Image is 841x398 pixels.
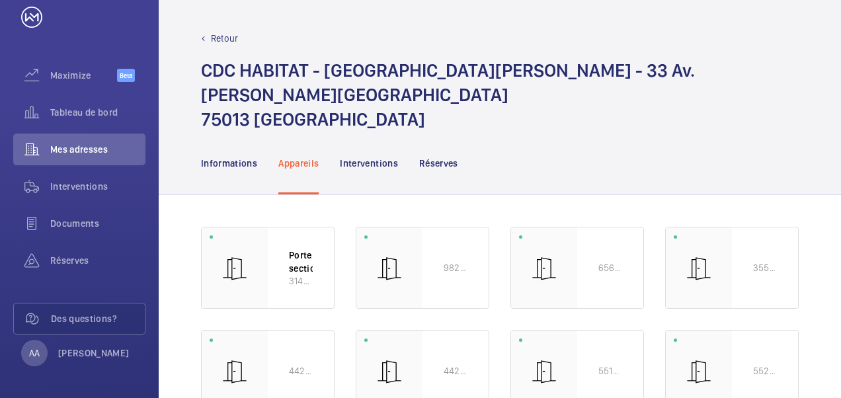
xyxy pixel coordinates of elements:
p: Retour [211,32,238,45]
h1: CDC HABITAT - [GEOGRAPHIC_DATA][PERSON_NAME] - 33 Av. [PERSON_NAME][GEOGRAPHIC_DATA] 75013 [GEOGR... [201,58,799,132]
span: Tableau de bord [50,106,145,119]
img: automatic_door.svg [221,358,248,384]
p: 55211339 [753,364,777,378]
img: automatic_door.svg [686,358,712,384]
img: automatic_door.svg [376,255,403,281]
p: 31494645 [289,274,313,287]
p: Interventions [340,157,398,170]
span: Interventions [50,180,145,193]
img: automatic_door.svg [376,358,403,384]
p: 98203898 [444,261,467,274]
span: Beta [117,69,135,82]
p: Informations [201,157,257,170]
span: Mes adresses [50,143,145,156]
span: Maximize [50,69,117,82]
span: Documents [50,217,145,230]
img: automatic_door.svg [686,255,712,281]
p: AA [29,346,40,360]
img: automatic_door.svg [531,358,557,384]
p: 65639765 [598,261,622,274]
p: [PERSON_NAME] [58,346,130,360]
p: Porte sectionnelle [289,249,313,274]
img: automatic_door.svg [531,255,557,281]
p: 44254110 [289,364,313,378]
span: Réserves [50,254,145,267]
img: automatic_door.svg [221,255,248,281]
p: 35531132 [753,261,777,274]
p: Réserves [419,157,458,170]
span: Des questions? [51,312,145,325]
p: 55173535 [598,364,622,378]
p: Appareils [278,157,319,170]
p: 44237752 [444,364,467,378]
